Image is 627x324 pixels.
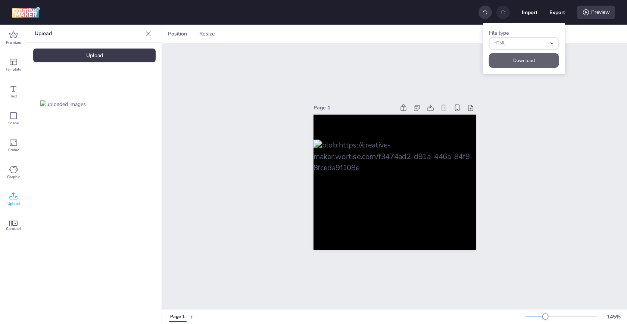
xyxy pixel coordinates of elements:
[198,30,216,38] span: Resize
[166,30,188,38] span: Position
[7,201,20,207] span: Upload
[493,40,546,47] span: HTML
[313,104,395,112] div: Page 1
[489,53,559,68] button: Download
[190,310,194,323] button: +
[6,66,21,72] span: Template
[165,310,190,323] div: Tabs
[10,93,17,99] span: Text
[577,6,615,19] div: Preview
[12,7,40,18] img: logo Creative Maker
[605,313,623,321] div: 145 %
[6,226,21,232] span: Carousel
[7,174,20,180] span: Graphic
[522,4,537,20] button: Import
[8,147,19,153] span: Frame
[489,29,509,37] label: File type
[549,4,565,20] button: Export
[170,314,185,320] div: Page 1
[33,49,156,62] div: Upload
[489,37,559,50] button: fileType
[40,100,86,108] img: uploaded images
[35,25,142,43] p: Upload
[6,40,21,46] span: Premium
[8,120,19,126] span: Shape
